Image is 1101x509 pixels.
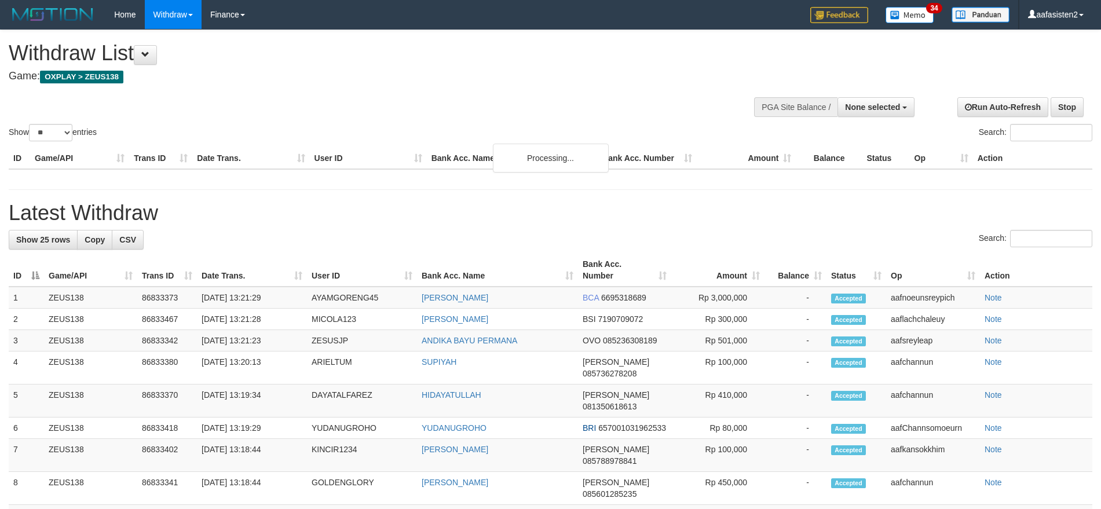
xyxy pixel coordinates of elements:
[129,148,192,169] th: Trans ID
[422,423,487,433] a: YUDANUGROHO
[583,357,649,367] span: [PERSON_NAME]
[9,6,97,23] img: MOTION_logo.png
[137,385,197,418] td: 86833370
[197,472,307,505] td: [DATE] 13:18:44
[671,351,765,385] td: Rp 100,000
[422,478,488,487] a: [PERSON_NAME]
[422,390,481,400] a: HIDAYATULLAH
[310,148,427,169] th: User ID
[44,439,137,472] td: ZEUS138
[826,254,886,287] th: Status: activate to sort column ascending
[137,418,197,439] td: 86833418
[307,439,417,472] td: KINCIR1234
[422,336,517,345] a: ANDIKA BAYU PERMANA
[583,369,637,378] span: Copy 085736278208 to clipboard
[598,423,666,433] span: Copy 657001031962533 to clipboard
[44,418,137,439] td: ZEUS138
[980,254,1092,287] th: Action
[831,391,866,401] span: Accepted
[603,336,657,345] span: Copy 085236308189 to clipboard
[583,402,637,411] span: Copy 081350618613 to clipboard
[9,439,44,472] td: 7
[985,478,1002,487] a: Note
[671,309,765,330] td: Rp 300,000
[886,309,980,330] td: aaflachchaleuy
[1010,230,1092,247] input: Search:
[886,351,980,385] td: aafchannun
[9,230,78,250] a: Show 25 rows
[862,148,909,169] th: Status
[307,351,417,385] td: ARIELTUM
[583,489,637,499] span: Copy 085601285235 to clipboard
[985,423,1002,433] a: Note
[598,314,643,324] span: Copy 7190709072 to clipboard
[837,97,915,117] button: None selected
[765,309,826,330] td: -
[765,287,826,309] td: -
[831,445,866,455] span: Accepted
[583,293,599,302] span: BCA
[30,148,129,169] th: Game/API
[765,439,826,472] td: -
[422,293,488,302] a: [PERSON_NAME]
[985,293,1002,302] a: Note
[985,445,1002,454] a: Note
[765,351,826,385] td: -
[979,230,1092,247] label: Search:
[765,254,826,287] th: Balance: activate to sort column ascending
[137,254,197,287] th: Trans ID: activate to sort column ascending
[671,439,765,472] td: Rp 100,000
[601,293,646,302] span: Copy 6695318689 to clipboard
[29,124,72,141] select: Showentries
[831,294,866,303] span: Accepted
[831,358,866,368] span: Accepted
[427,148,598,169] th: Bank Acc. Name
[9,202,1092,225] h1: Latest Withdraw
[926,3,942,13] span: 34
[910,148,973,169] th: Op
[754,97,837,117] div: PGA Site Balance /
[112,230,144,250] a: CSV
[598,148,697,169] th: Bank Acc. Number
[417,254,578,287] th: Bank Acc. Name: activate to sort column ascending
[845,102,900,112] span: None selected
[831,424,866,434] span: Accepted
[886,254,980,287] th: Op: activate to sort column ascending
[197,330,307,351] td: [DATE] 13:21:23
[493,144,609,173] div: Processing...
[197,439,307,472] td: [DATE] 13:18:44
[16,235,70,244] span: Show 25 rows
[886,7,934,23] img: Button%20Memo.svg
[137,472,197,505] td: 86833341
[583,314,596,324] span: BSI
[697,148,796,169] th: Amount
[831,478,866,488] span: Accepted
[9,287,44,309] td: 1
[810,7,868,23] img: Feedback.jpg
[44,254,137,287] th: Game/API: activate to sort column ascending
[9,254,44,287] th: ID: activate to sort column descending
[197,309,307,330] td: [DATE] 13:21:28
[9,418,44,439] td: 6
[796,148,862,169] th: Balance
[44,309,137,330] td: ZEUS138
[886,385,980,418] td: aafchannun
[40,71,123,83] span: OXPLAY > ZEUS138
[886,418,980,439] td: aafChannsomoeurn
[765,472,826,505] td: -
[979,124,1092,141] label: Search:
[197,385,307,418] td: [DATE] 13:19:34
[9,148,30,169] th: ID
[307,287,417,309] td: AYAMGORENG45
[307,330,417,351] td: ZESUSJP
[137,287,197,309] td: 86833373
[952,7,1009,23] img: panduan.png
[9,42,722,65] h1: Withdraw List
[985,336,1002,345] a: Note
[197,351,307,385] td: [DATE] 13:20:13
[9,351,44,385] td: 4
[671,472,765,505] td: Rp 450,000
[307,309,417,330] td: MICOLA123
[886,439,980,472] td: aafkansokkhim
[307,418,417,439] td: YUDANUGROHO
